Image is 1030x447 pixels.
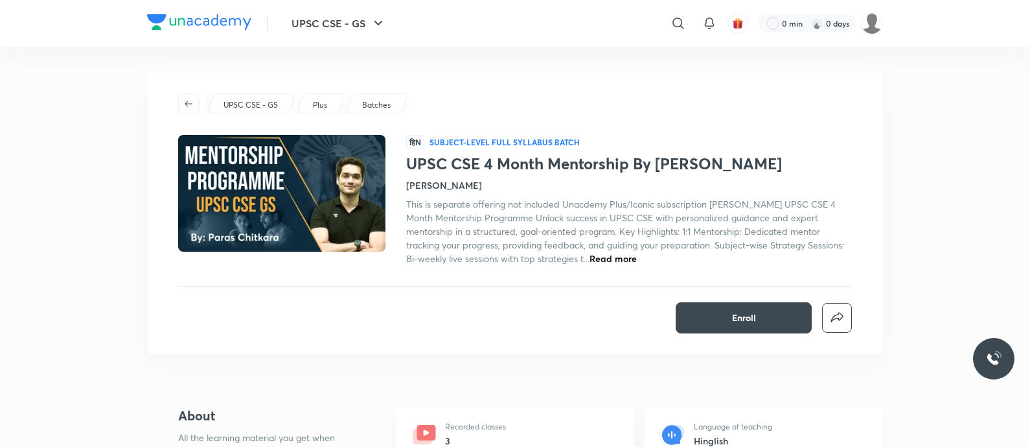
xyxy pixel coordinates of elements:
[313,99,327,111] p: Plus
[732,311,756,324] span: Enroll
[986,351,1001,367] img: ttu
[311,99,330,111] a: Plus
[147,14,251,33] a: Company Logo
[445,421,506,433] p: Recorded classes
[406,154,852,173] h1: UPSC CSE 4 Month Mentorship By [PERSON_NAME]
[222,99,280,111] a: UPSC CSE - GS
[284,10,394,36] button: UPSC CSE - GS
[360,99,393,111] a: Batches
[176,134,387,253] img: Thumbnail
[589,252,637,265] span: Read more
[861,12,883,34] img: Piali K
[676,302,812,333] button: Enroll
[223,99,278,111] p: UPSC CSE - GS
[732,18,744,29] img: avatar
[406,178,482,192] h4: [PERSON_NAME]
[429,137,580,147] p: Subject-level full syllabus Batch
[694,421,772,433] p: Language of teaching
[178,406,354,426] h4: About
[406,198,844,265] span: This is separate offering not included Unacdemy Plus/Iconic subscription [PERSON_NAME] UPSC CSE 4...
[810,17,823,30] img: streak
[727,13,748,34] button: avatar
[406,135,424,149] span: हिN
[147,14,251,30] img: Company Logo
[362,99,391,111] p: Batches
